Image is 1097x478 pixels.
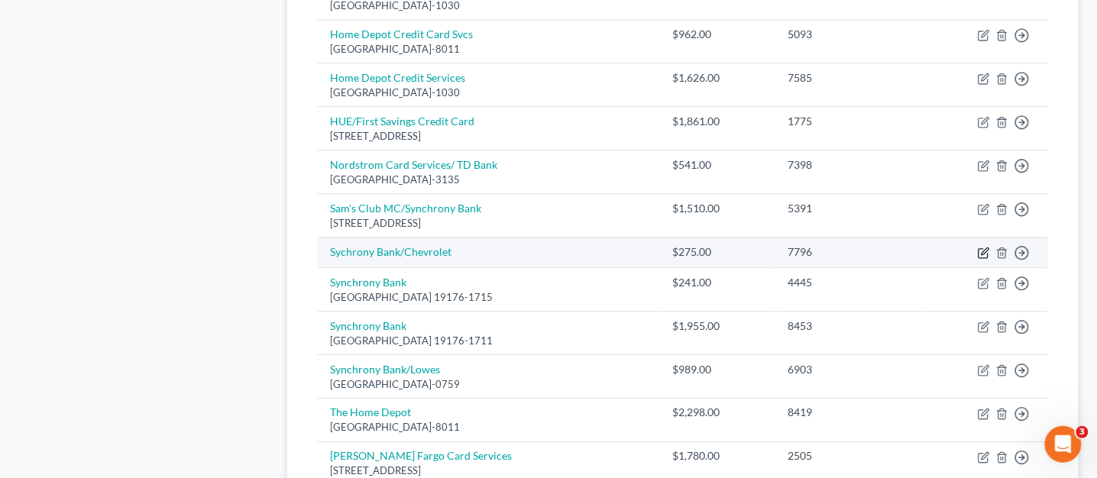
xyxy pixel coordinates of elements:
[330,276,406,289] a: Synchrony Bank
[330,363,440,376] a: Synchrony Bank/Lowes
[330,42,648,57] div: [GEOGRAPHIC_DATA]-8011
[672,275,763,290] div: $241.00
[1076,426,1089,438] span: 3
[672,27,763,42] div: $962.00
[330,290,648,305] div: [GEOGRAPHIC_DATA] 19176-1715
[330,216,648,231] div: [STREET_ADDRESS]
[672,157,763,173] div: $541.00
[672,70,763,86] div: $1,626.00
[672,201,763,216] div: $1,510.00
[788,201,914,216] div: 5391
[330,334,648,348] div: [GEOGRAPHIC_DATA] 19176-1711
[788,27,914,42] div: 5093
[1045,426,1082,463] iframe: Intercom live chat
[330,173,648,187] div: [GEOGRAPHIC_DATA]-3135
[330,405,411,418] a: The Home Depot
[672,114,763,129] div: $1,861.00
[330,245,451,258] a: Sychrony Bank/Chevrolet
[672,362,763,377] div: $989.00
[330,463,648,478] div: [STREET_ADDRESS]
[788,70,914,86] div: 7585
[330,115,474,128] a: HUE/First Savings Credit Card
[330,449,512,462] a: [PERSON_NAME] Fargo Card Services
[672,405,763,420] div: $2,298.00
[672,448,763,463] div: $1,780.00
[330,420,648,434] div: [GEOGRAPHIC_DATA]-8011
[330,377,648,392] div: [GEOGRAPHIC_DATA]-0759
[330,319,406,332] a: Synchrony Bank
[788,114,914,129] div: 1775
[330,86,648,100] div: [GEOGRAPHIC_DATA]-1030
[788,244,914,260] div: 7796
[788,448,914,463] div: 2505
[672,244,763,260] div: $275.00
[330,129,648,144] div: [STREET_ADDRESS]
[788,157,914,173] div: 7398
[330,71,465,84] a: Home Depot Credit Services
[330,27,473,40] a: Home Depot Credit Card Svcs
[330,202,481,215] a: Sam's Club MC/Synchrony Bank
[788,405,914,420] div: 8419
[672,318,763,334] div: $1,955.00
[788,318,914,334] div: 8453
[788,275,914,290] div: 4445
[788,362,914,377] div: 6903
[330,158,497,171] a: Nordstrom Card Services/ TD Bank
